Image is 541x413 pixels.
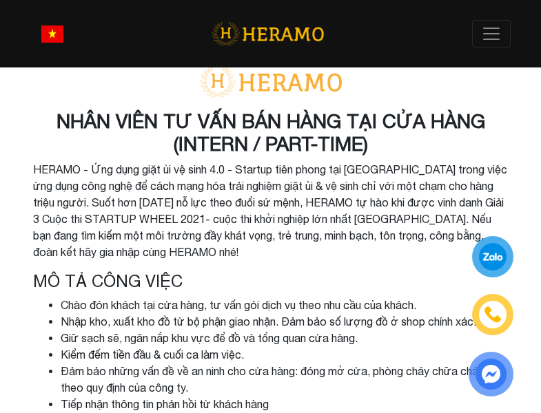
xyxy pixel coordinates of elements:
img: logo [212,20,324,48]
h3: NHÂN VIÊN TƯ VẤN BÁN HÀNG TẠI CỬA HÀNG (INTERN / PART-TIME) [33,109,509,156]
p: HERAMO - Ứng dụng giặt ủi vệ sinh 4.0 - Startup tiên phong tại [GEOGRAPHIC_DATA] trong việc ứng d... [33,161,509,260]
li: Nhập kho, xuất kho đồ từ bộ phận giao nhận. Đảm bảo số lượng đồ ở shop chính xác. [61,313,509,330]
img: vn-flag.png [41,25,63,43]
li: Kiểm đếm tiền đầu & cuối ca làm việc. [61,346,509,363]
a: phone-icon [474,296,511,333]
li: Đảm bảo những vấn đề về an ninh cho cửa hàng: đóng mở cửa, phòng cháy chữa cháy,... theo quy định... [61,363,509,396]
img: logo-with-text.png [195,65,347,98]
img: phone-icon [485,307,500,322]
li: Chào đón khách tại cửa hàng, tư vấn gói dịch vụ theo nhu cầu của khách. [61,297,509,313]
li: Giữ sạch sẽ, ngăn nắp khu vực để đồ và tổng quan cửa hàng. [61,330,509,346]
li: Tiếp nhận thông tin phản hồi từ khách hàng [61,396,509,412]
h4: Mô tả công việc [33,271,509,291]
